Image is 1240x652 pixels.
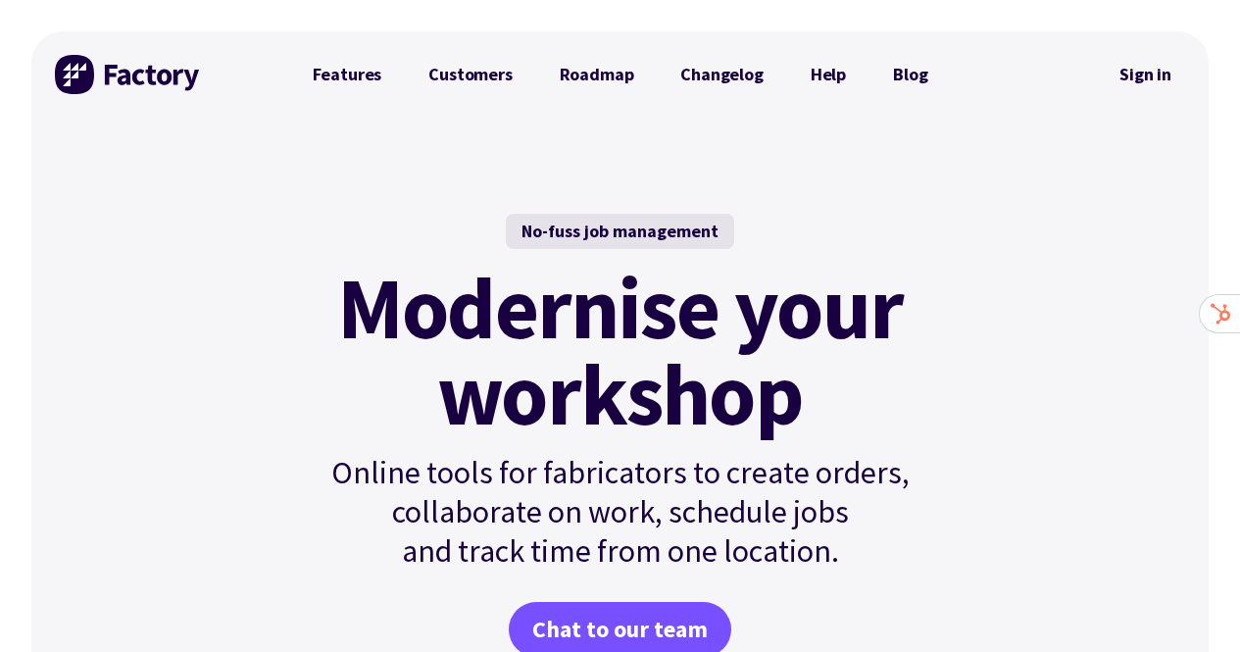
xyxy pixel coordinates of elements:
[55,55,202,94] img: Factory
[657,55,786,94] a: Changelog
[289,453,952,571] p: Online tools for fabricators to create orders, collaborate on work, schedule jobs and track time ...
[1142,558,1240,652] iframe: Chat Widget
[506,214,734,249] div: No-fuss job management
[405,55,535,94] a: Customers
[1106,52,1185,97] a: Sign in
[289,55,406,94] a: Features
[869,55,951,94] a: Blog
[1106,52,1185,97] nav: Secondary Navigation
[289,55,952,94] nav: Primary Navigation
[536,55,658,94] a: Roadmap
[787,55,869,94] a: Help
[337,265,903,437] mark: Modernise your workshop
